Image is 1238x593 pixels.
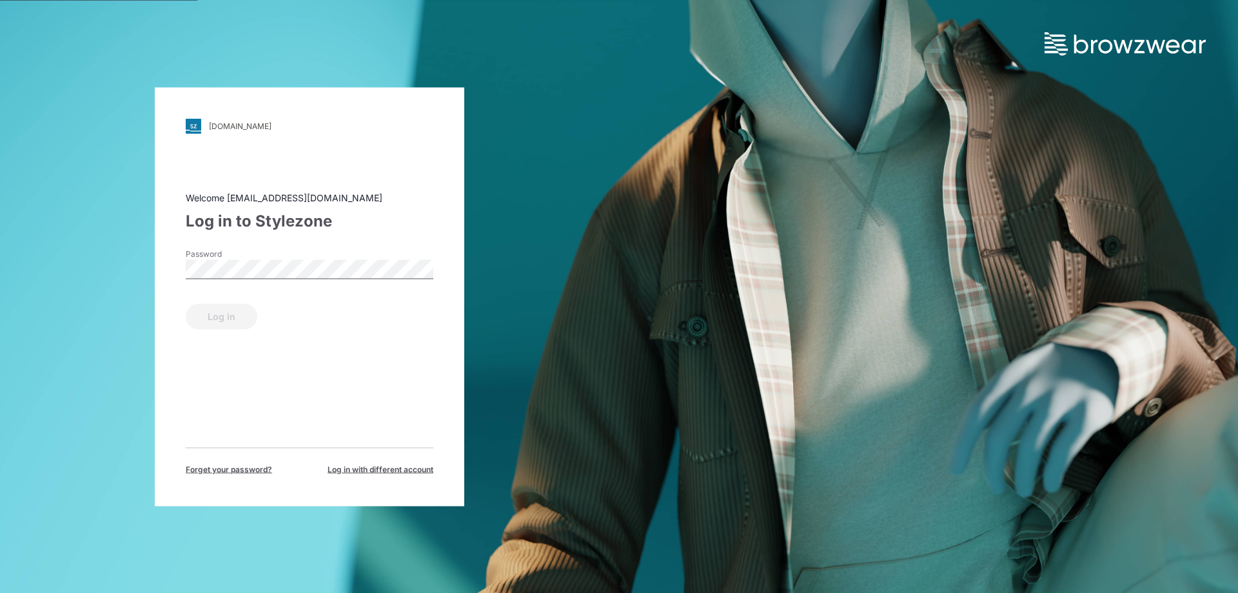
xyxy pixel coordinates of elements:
a: [DOMAIN_NAME] [186,118,433,134]
div: [DOMAIN_NAME] [209,121,271,131]
label: Password [186,248,276,259]
div: Log in to Stylezone [186,209,433,232]
span: Forget your password? [186,463,272,475]
img: svg+xml;base64,PHN2ZyB3aWR0aD0iMjgiIGhlaWdodD0iMjgiIHZpZXdCb3g9IjAgMCAyOCAyOCIgZmlsbD0ibm9uZSIgeG... [186,118,201,134]
span: Log in with different account [328,463,433,475]
img: browzwear-logo.73288ffb.svg [1045,32,1206,55]
div: Welcome [EMAIL_ADDRESS][DOMAIN_NAME] [186,190,433,204]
